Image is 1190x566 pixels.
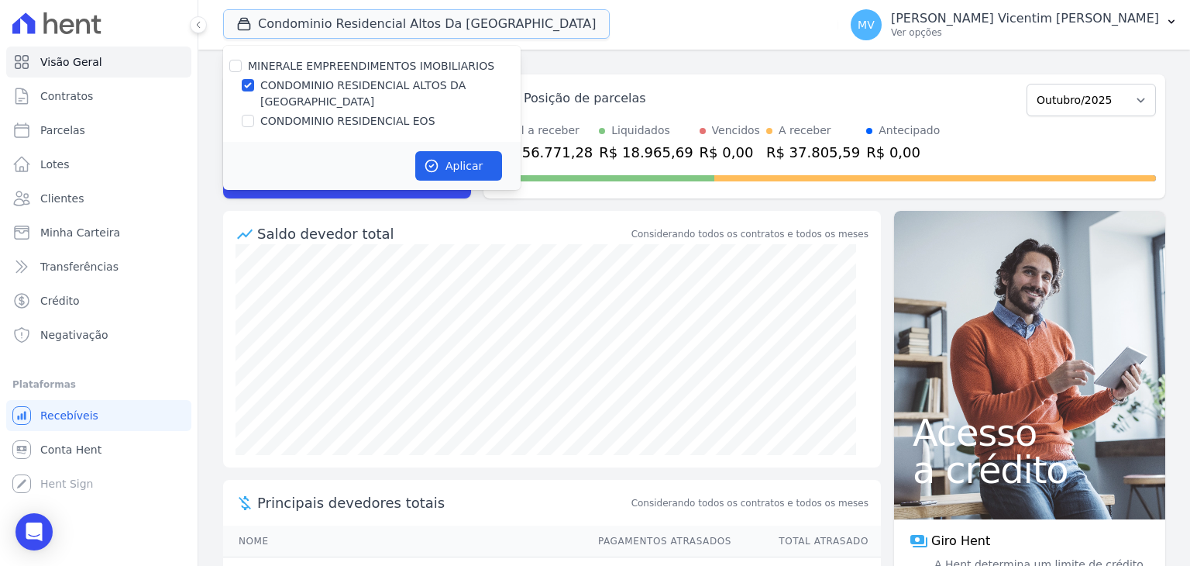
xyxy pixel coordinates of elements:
[257,492,628,513] span: Principais devedores totais
[40,442,101,457] span: Conta Hent
[6,400,191,431] a: Recebíveis
[6,319,191,350] a: Negativação
[631,227,868,241] div: Considerando todos os contratos e todos os meses
[611,123,670,139] div: Liquidados
[779,123,831,139] div: A receber
[6,115,191,146] a: Parcelas
[40,293,80,309] span: Crédito
[913,414,1147,451] span: Acesso
[913,451,1147,488] span: a crédito
[40,157,70,172] span: Lotes
[599,142,693,163] div: R$ 18.965,69
[15,513,53,550] div: Open Intercom Messenger
[931,532,990,550] span: Giro Hent
[891,26,1159,39] p: Ver opções
[40,327,108,343] span: Negativação
[40,408,98,423] span: Recebíveis
[223,526,583,557] th: Nome
[40,225,120,240] span: Minha Carteira
[257,223,628,244] div: Saldo devedor total
[499,142,593,163] div: R$ 56.771,28
[6,434,191,465] a: Conta Hent
[732,526,881,557] th: Total Atrasado
[40,88,93,104] span: Contratos
[260,78,521,110] label: CONDOMINIO RESIDENCIAL ALTOS DA [GEOGRAPHIC_DATA]
[6,81,191,112] a: Contratos
[712,123,760,139] div: Vencidos
[223,9,610,39] button: Condominio Residencial Altos Da [GEOGRAPHIC_DATA]
[631,496,868,510] span: Considerando todos os contratos e todos os meses
[866,142,940,163] div: R$ 0,00
[524,89,646,108] div: Posição de parcelas
[40,191,84,206] span: Clientes
[6,251,191,282] a: Transferências
[583,526,732,557] th: Pagamentos Atrasados
[248,60,494,72] label: MINERALE EMPREENDIMENTOS IMOBILIARIOS
[766,142,860,163] div: R$ 37.805,59
[260,113,435,129] label: CONDOMINIO RESIDENCIAL EOS
[40,259,119,274] span: Transferências
[879,123,940,139] div: Antecipado
[838,3,1190,47] button: MV [PERSON_NAME] Vicentim [PERSON_NAME] Ver opções
[891,11,1159,26] p: [PERSON_NAME] Vicentim [PERSON_NAME]
[6,183,191,214] a: Clientes
[415,151,502,181] button: Aplicar
[499,123,593,139] div: Total a receber
[12,375,185,394] div: Plataformas
[700,142,760,163] div: R$ 0,00
[40,123,85,138] span: Parcelas
[858,19,875,30] span: MV
[6,285,191,316] a: Crédito
[6,149,191,180] a: Lotes
[6,217,191,248] a: Minha Carteira
[6,47,191,78] a: Visão Geral
[40,54,102,70] span: Visão Geral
